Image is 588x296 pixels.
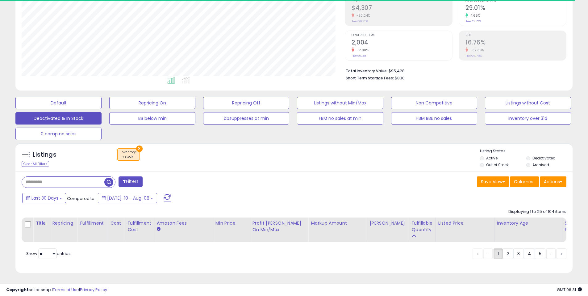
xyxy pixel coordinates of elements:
[369,220,406,226] div: [PERSON_NAME]
[354,48,369,53] small: -2.00%
[297,97,383,109] button: Listings without Min/Max
[465,34,566,37] span: ROI
[119,176,143,187] button: Filters
[352,39,452,47] h2: 2,004
[297,112,383,125] button: FBM no sales at min
[524,248,535,259] a: 4
[136,146,143,152] button: ×
[107,195,149,201] span: [DATE]-10 - Aug-08
[215,220,247,226] div: Min Price
[485,112,571,125] button: inventory over 31d
[557,287,582,293] span: 2025-09-8 06:31 GMT
[67,196,95,201] span: Compared to:
[540,176,566,187] button: Actions
[514,179,533,185] span: Columns
[503,248,513,259] a: 2
[465,54,482,58] small: Prev: 24.79%
[33,150,56,159] h5: Listings
[36,220,47,226] div: Title
[535,248,545,259] a: 5
[411,220,433,233] div: Fulfillable Quantity
[510,176,539,187] button: Columns
[53,287,79,293] a: Terms of Use
[250,218,308,242] th: The percentage added to the cost of goods (COGS) that forms the calculator for Min & Max prices.
[111,220,123,226] div: Cost
[6,287,107,293] div: seller snap | |
[465,39,566,47] h2: 16.76%
[156,220,210,226] div: Amazon Fees
[80,287,107,293] a: Privacy Policy
[22,193,66,203] button: Last 30 Days
[6,287,29,293] strong: Copyright
[80,220,105,226] div: Fulfillment
[497,220,560,226] div: Inventory Age
[352,34,452,37] span: Ordered Items
[486,162,509,167] label: Out of Stock
[346,68,388,74] b: Total Inventory Value:
[465,4,566,13] h2: 29.01%
[203,97,289,109] button: Repricing Off
[508,209,566,215] div: Displaying 1 to 25 of 104 items
[252,220,306,233] div: Profit [PERSON_NAME] on Min/Max
[494,248,503,259] a: 1
[565,220,577,233] div: Ship Price
[550,251,552,257] span: ›
[15,128,102,140] button: 0 comp no sales
[561,251,562,257] span: »
[395,75,405,81] span: $830
[26,251,71,256] span: Show: entries
[109,112,195,125] button: BB below min
[52,220,75,226] div: Repricing
[311,220,364,226] div: Markup Amount
[31,195,58,201] span: Last 30 Days
[156,226,160,232] small: Amazon Fees.
[391,112,477,125] button: FBM BBE no sales
[485,97,571,109] button: Listings without Cost
[480,148,573,154] p: Listing States:
[352,4,452,13] h2: $4,307
[109,97,195,109] button: Repricing On
[468,13,480,18] small: 4.65%
[354,13,370,18] small: -32.24%
[391,97,477,109] button: Non Competitive
[486,155,498,161] label: Active
[15,112,102,125] button: Deactivated & In Stock
[477,176,509,187] button: Save View
[203,112,289,125] button: bbsuppresses at min
[346,67,562,74] li: $95,428
[98,193,157,203] button: [DATE]-10 - Aug-08
[513,248,524,259] a: 3
[15,97,102,109] button: Default
[532,155,556,161] label: Deactivated
[346,75,394,81] b: Short Term Storage Fees:
[532,162,549,167] label: Archived
[352,54,366,58] small: Prev: 2,045
[22,161,49,167] div: Clear All Filters
[468,48,484,53] small: -32.39%
[438,220,492,226] div: Listed Price
[352,19,368,23] small: Prev: $6,356
[127,220,151,233] div: Fulfillment Cost
[121,154,136,159] div: in stock
[465,19,481,23] small: Prev: 27.72%
[121,150,136,159] span: Inventory :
